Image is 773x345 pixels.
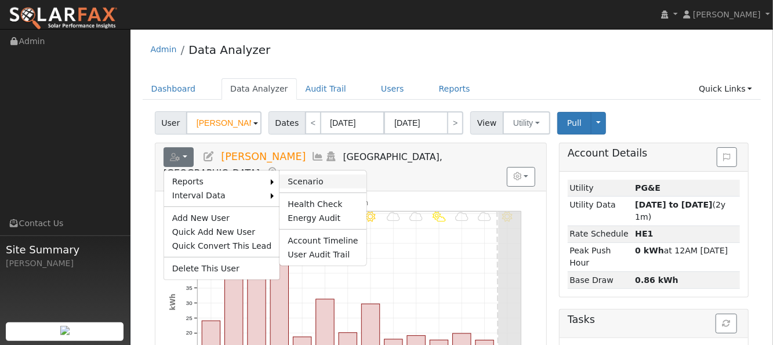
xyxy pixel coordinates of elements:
span: [PERSON_NAME] [221,151,306,162]
i: 10/01 - MostlyCloudy [455,212,469,222]
i: 9/28 - Cloudy [387,212,400,222]
input: Select a User [186,111,262,135]
strong: H [635,229,653,238]
td: Base Draw [568,271,633,288]
h5: Account Details [568,147,740,159]
button: Pull [557,112,591,135]
strong: ID: 17368025, authorized: 10/03/25 [635,183,661,193]
span: Dates [268,111,306,135]
a: Admin [151,45,177,54]
a: Audit Trail [297,78,355,100]
img: retrieve [60,326,70,335]
i: 9/29 - Cloudy [409,212,423,222]
a: Quick Links [690,78,761,100]
text: 20 [186,329,193,336]
a: Quick Add New User [164,225,280,239]
button: Utility [503,111,550,135]
a: Account Timeline Report [280,234,366,248]
a: Interval Data [164,188,271,202]
button: Issue History [717,147,737,167]
a: Scenario Report [280,175,366,188]
text: 35 [186,285,193,291]
strong: [DATE] to [DATE] [635,200,712,209]
span: Site Summary [6,242,124,257]
span: (2y 1m) [635,200,725,221]
i: 9/30 - PartlyCloudy [432,212,445,222]
a: Map [266,167,278,179]
i: 9/27 - Clear [365,212,376,222]
a: Delete This User [164,262,280,275]
i: 10/02 - Cloudy [478,212,491,222]
a: > [447,111,463,135]
a: Dashboard [143,78,205,100]
span: View [470,111,503,135]
td: Utility [568,180,633,197]
span: User [155,111,187,135]
a: Reports [430,78,479,100]
h5: Tasks [568,314,740,326]
span: Pull [567,118,582,128]
span: [GEOGRAPHIC_DATA], [GEOGRAPHIC_DATA] [164,151,442,179]
a: Login As (last Never) [325,151,337,162]
a: Data Analyzer [188,43,270,57]
text: Net Consumption 371 kWh [274,199,368,207]
div: [PERSON_NAME] [6,257,124,270]
a: User Audit Trail [280,248,366,262]
span: [PERSON_NAME] [693,10,761,19]
a: Energy Audit Report [280,211,366,225]
strong: 0 kWh [635,246,664,255]
a: Health Check Report [280,197,366,211]
strong: 0.86 kWh [635,275,678,285]
a: < [305,111,321,135]
text: 30 [186,300,193,306]
td: Utility Data [568,197,633,226]
a: Data Analyzer [222,78,297,100]
a: Reports [164,175,271,188]
a: Quick Convert This Lead [164,239,280,253]
td: at 12AM [DATE] [633,242,740,271]
td: Peak Push Hour [568,242,633,271]
button: Refresh [716,314,737,333]
text: 25 [186,315,193,321]
text: kWh [168,293,176,310]
a: Edit User (38290) [202,151,215,162]
a: Add New User [164,211,280,225]
a: Multi-Series Graph [312,151,325,162]
img: SolarFax [9,6,118,31]
a: Users [372,78,413,100]
td: Rate Schedule [568,226,633,242]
